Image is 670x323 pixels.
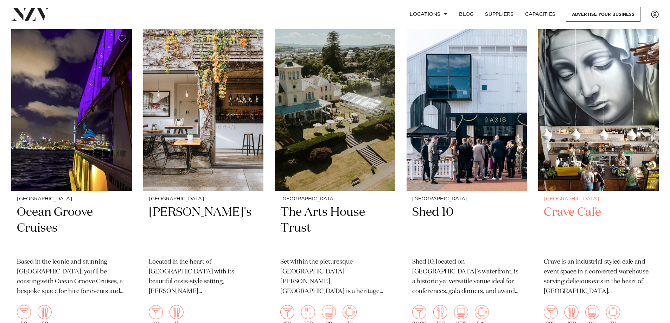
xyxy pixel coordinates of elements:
img: dining.png [564,305,579,319]
img: dining.png [301,305,315,319]
small: [GEOGRAPHIC_DATA] [280,196,390,202]
h2: [PERSON_NAME]'s [149,205,258,252]
p: Located in the heart of [GEOGRAPHIC_DATA] with its beautiful oasis-style setting, [PERSON_NAME][G... [149,257,258,297]
a: Advertise your business [566,7,640,22]
small: [GEOGRAPHIC_DATA] [544,196,653,202]
img: cocktail.png [17,305,31,319]
img: theatre.png [454,305,468,319]
h2: Ocean Groove Cruises [17,205,126,252]
img: nzv-logo.png [11,8,50,20]
a: BLOG [453,7,479,22]
img: theatre.png [322,305,336,319]
small: [GEOGRAPHIC_DATA] [412,196,522,202]
p: Set within the picturesque [GEOGRAPHIC_DATA][PERSON_NAME], [GEOGRAPHIC_DATA] is a heritage venue ... [280,257,390,297]
small: [GEOGRAPHIC_DATA] [149,196,258,202]
p: Shed 10, located on [GEOGRAPHIC_DATA]'s waterfront, is a historic yet versatile venue ideal for c... [412,257,522,297]
img: cocktail.png [412,305,426,319]
p: Based in the iconic and stunning [GEOGRAPHIC_DATA], you'll be coasting with Ocean Groove Cruises,... [17,257,126,297]
a: SUPPLIERS [479,7,519,22]
img: cocktail.png [280,305,294,319]
a: Locations [404,7,453,22]
small: [GEOGRAPHIC_DATA] [17,196,126,202]
h2: The Arts House Trust [280,205,390,252]
img: meeting.png [606,305,620,319]
img: cocktail.png [544,305,558,319]
h2: Shed 10 [412,205,522,252]
p: Crave is an industrial-styled cafe and event space in a converted warehouse serving delicious eat... [544,257,653,297]
img: dining.png [38,305,52,319]
a: Capacities [519,7,561,22]
h2: Crave Cafe [544,205,653,252]
img: theatre.png [585,305,599,319]
img: cocktail.png [149,305,163,319]
img: dining.png [433,305,447,319]
img: meeting.png [475,305,489,319]
img: dining.png [170,305,184,319]
img: meeting.png [343,305,357,319]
